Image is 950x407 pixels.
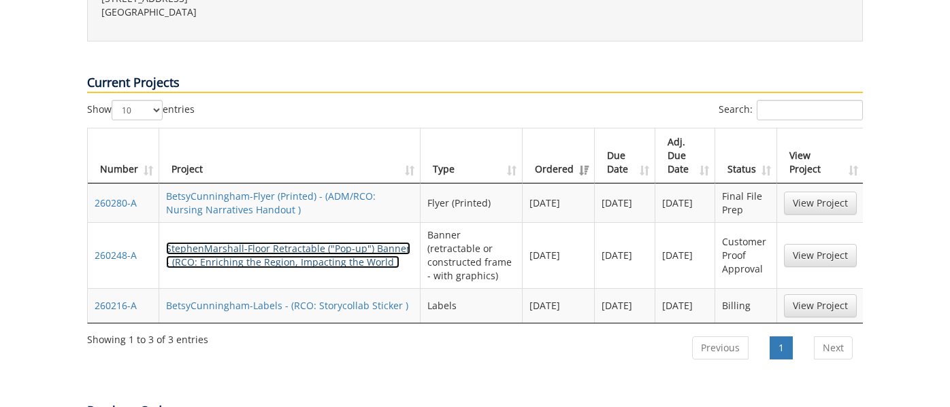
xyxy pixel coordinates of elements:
td: Final File Prep [715,183,777,222]
label: Search: [719,100,863,120]
a: StephenMarshall-Floor Retractable ("Pop-up") Banner - (RCO: Enriching the Region, Impacting the W... [166,242,410,268]
td: [DATE] [595,222,655,288]
a: View Project [784,294,857,317]
input: Search: [757,100,863,120]
th: Project: activate to sort column ascending [159,128,421,183]
a: 260280-A [95,196,137,209]
select: Showentries [112,100,163,120]
th: Number: activate to sort column ascending [88,128,159,183]
p: Current Projects [87,74,863,93]
p: [GEOGRAPHIC_DATA] [101,5,465,19]
td: [DATE] [595,288,655,323]
a: View Project [784,192,857,215]
th: Type: activate to sort column ascending [421,128,523,183]
a: BetsyCunningham-Flyer (Printed) - (ADM/RCO: Nursing Narratives Handout ) [166,190,376,216]
td: [DATE] [655,183,715,222]
td: Flyer (Printed) [421,183,523,222]
a: BetsyCunningham-Labels - (RCO: Storycollab Sticker ) [166,299,408,312]
a: Previous [692,336,749,359]
td: Customer Proof Approval [715,222,777,288]
a: 260216-A [95,299,137,312]
td: [DATE] [655,288,715,323]
a: View Project [784,244,857,267]
label: Show entries [87,100,195,120]
td: [DATE] [595,183,655,222]
td: Banner (retractable or constructed frame - with graphics) [421,222,523,288]
th: Due Date: activate to sort column ascending [595,128,655,183]
td: [DATE] [655,222,715,288]
a: Next [814,336,853,359]
td: Labels [421,288,523,323]
td: [DATE] [523,288,595,323]
th: Ordered: activate to sort column ascending [523,128,595,183]
td: [DATE] [523,183,595,222]
td: Billing [715,288,777,323]
th: Status: activate to sort column ascending [715,128,777,183]
div: Showing 1 to 3 of 3 entries [87,328,208,347]
th: Adj. Due Date: activate to sort column ascending [655,128,715,183]
a: 260248-A [95,249,137,262]
td: [DATE] [523,222,595,288]
a: 1 [770,336,793,359]
th: View Project: activate to sort column ascending [777,128,864,183]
